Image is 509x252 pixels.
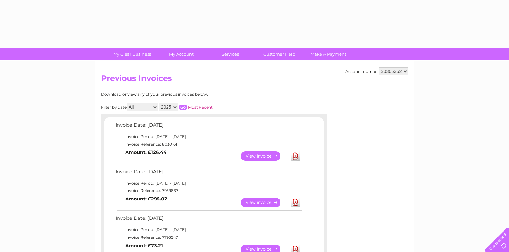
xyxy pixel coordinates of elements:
[114,234,303,241] td: Invoice Reference: 7795547
[241,151,288,161] a: View
[114,133,303,141] td: Invoice Period: [DATE] - [DATE]
[101,103,270,111] div: Filter by date
[114,179,303,187] td: Invoice Period: [DATE] - [DATE]
[125,196,167,202] b: Amount: £295.02
[114,141,303,148] td: Invoice Reference: 8030161
[125,243,163,248] b: Amount: £73.21
[114,187,303,195] td: Invoice Reference: 7939837
[114,168,303,179] td: Invoice Date: [DATE]
[345,67,408,75] div: Account number
[101,74,408,86] h2: Previous Invoices
[241,198,288,207] a: View
[125,150,167,155] b: Amount: £126.44
[291,198,300,207] a: Download
[253,48,306,60] a: Customer Help
[114,214,303,226] td: Invoice Date: [DATE]
[155,48,208,60] a: My Account
[114,121,303,133] td: Invoice Date: [DATE]
[101,92,270,97] div: Download or view any of your previous invoices below.
[204,48,257,60] a: Services
[114,226,303,234] td: Invoice Period: [DATE] - [DATE]
[188,105,213,110] a: Most Recent
[106,48,159,60] a: My Clear Business
[291,151,300,161] a: Download
[302,48,355,60] a: Make A Payment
